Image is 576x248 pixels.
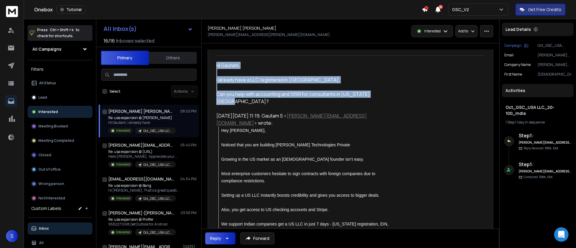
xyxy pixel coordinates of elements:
[221,128,266,133] span: Hey [PERSON_NAME],
[523,175,553,179] p: Contacted
[6,230,18,242] button: S
[504,43,522,48] p: Campaign
[108,142,174,148] h1: [PERSON_NAME][EMAIL_ADDRESS]
[221,222,390,234] span: We support Indian companies get a US LLC in just 7 days - [US_STATE] registration, EIN, and compl...
[103,26,137,32] h1: All Inbox(s)
[208,25,276,31] h1: [PERSON_NAME] [PERSON_NAME]
[38,181,64,186] p: Wrong person
[515,4,565,16] button: Get Free Credits
[108,188,180,193] p: Hi [PERSON_NAME], That’s a great question
[28,135,92,147] button: Meeting Completed
[38,95,47,100] p: Lead
[519,169,571,174] h6: [PERSON_NAME][EMAIL_ADDRESS][DOMAIN_NAME]
[143,230,172,235] p: Oct_GSC_USA LLC_20-100_India
[216,76,391,83] div: I already have a LLC registered in [GEOGRAPHIC_DATA].
[424,29,441,34] p: Interested
[539,175,553,179] span: 10th, Oct
[108,222,176,227] p: 9582271098 Get Outlook for Android
[528,7,561,13] p: Get Free Credits
[519,132,571,139] h6: Step 1 :
[221,142,350,147] span: Noticed that you are building [PERSON_NAME] Technologies Private
[108,217,176,222] p: Re: usa expansion @ Proffer
[519,140,571,145] h6: [PERSON_NAME][EMAIL_ADDRESS][DOMAIN_NAME]
[504,72,522,77] p: First Name
[208,32,330,37] p: [PERSON_NAME][EMAIL_ADDRESS][PERSON_NAME][DOMAIN_NAME]
[240,232,274,244] button: Forward
[28,192,92,204] button: Not Interested
[28,223,92,235] button: Inbox
[108,149,180,154] p: Re: usa expansion @ [URL]
[108,115,176,120] p: Re: usa expansion @ [PERSON_NAME]
[38,196,65,201] p: Not Interested
[38,167,61,172] p: Out of office
[504,53,514,58] p: Email
[210,235,221,241] div: Reply
[37,27,79,39] p: Press to check for shortcuts.
[523,146,558,151] p: Reply Received
[28,43,92,55] button: All Campaigns
[216,62,391,69] div: Hi Gautam,
[221,157,364,162] span: Growing in the US market as an [DEMOGRAPHIC_DATA] founder isn’t easy.
[28,120,92,132] button: Meeting Booked
[504,62,531,67] p: Company Name
[143,129,172,133] p: Oct_GSC_USA LLC_20-100_India
[108,154,180,159] p: Hello [PERSON_NAME], Appreciate your message, absolutely
[28,106,92,118] button: Interested
[221,193,380,198] span: Setting up a US LLC instantly boosts credibility and gives you access to bigger deals.
[28,178,92,190] button: Wrong person
[538,53,571,58] p: [PERSON_NAME][EMAIL_ADDRESS][PERSON_NAME][DOMAIN_NAME]
[103,37,115,44] span: 16 / 16
[221,171,376,183] span: Most enterprise customers hesitate to sign contracts with foreign companies due to compliance res...
[108,120,176,125] p: Hi Gautam, I already have
[538,62,571,67] p: [PERSON_NAME] Technologies Private
[109,89,120,94] label: Select
[38,109,58,114] p: Interested
[39,241,43,245] p: All
[180,109,196,114] p: 08:02 PM
[216,91,391,105] div: Can you help with accounting and 1099 for consultants in [US_STATE][GEOGRAPHIC_DATA]?
[519,161,571,168] h6: Step 1 :
[99,23,198,35] button: All Inbox(s)
[505,26,531,32] p: Lead Details
[28,163,92,175] button: Out of office
[116,37,154,44] h3: Inboxes selected
[116,196,130,201] p: Interested
[28,77,92,89] button: All Status
[108,210,174,216] h1: [PERSON_NAME] ([PERSON_NAME])
[180,143,196,148] p: 05:40 PM
[56,5,85,14] button: Tutorial
[149,51,197,64] button: Others
[538,72,571,77] p: [DEMOGRAPHIC_DATA]
[517,120,545,125] span: 1 day in sequence
[452,7,471,13] p: GSC_V2
[31,205,61,211] h3: Custom Labels
[505,120,514,125] span: 1 Step
[505,104,570,116] h1: Oct_GSC_USA LLC_20-100_India
[108,176,174,182] h1: [EMAIL_ADDRESS][DOMAIN_NAME]
[505,120,570,125] div: |
[538,43,571,48] p: Oct_GSC_USA LLC_20-100_India
[205,232,235,244] button: Reply
[116,162,130,167] p: Interested
[216,112,367,126] a: [PERSON_NAME][EMAIL_ADDRESS][DOMAIN_NAME]
[458,29,468,34] p: Add to
[554,227,568,242] div: Open Intercom Messenger
[439,5,443,9] span: 50
[28,91,92,103] button: Lead
[34,5,422,14] div: Onebox
[28,149,92,161] button: Closed
[116,230,130,235] p: Interested
[143,163,172,167] p: Oct_GSC_USA LLC_20-100_India
[216,112,391,127] div: [DATE][DATE] 11:19, Gautam S < > wrote:
[143,196,172,201] p: Oct_GSC_USA LLC_20-100_India
[38,124,68,129] p: Meeting Booked
[101,51,149,65] button: Primary
[181,211,196,215] p: 03:56 PM
[221,207,329,212] span: Also, you get access to US checking accounts and Stripe.
[504,43,528,48] button: Campaign
[108,108,174,114] h1: [PERSON_NAME] [PERSON_NAME]
[545,146,558,150] span: 10th, Oct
